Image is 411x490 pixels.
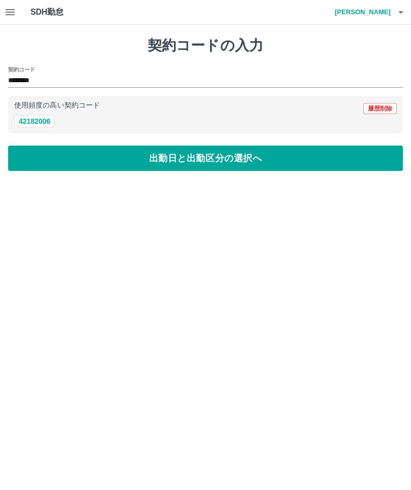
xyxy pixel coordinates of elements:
button: 42182006 [14,115,55,127]
button: 履歴削除 [363,103,397,114]
h1: 契約コードの入力 [8,37,403,54]
button: 出勤日と出勤区分の選択へ [8,146,403,171]
p: 使用頻度の高い契約コード [14,102,100,109]
h2: 契約コード [8,65,35,74]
